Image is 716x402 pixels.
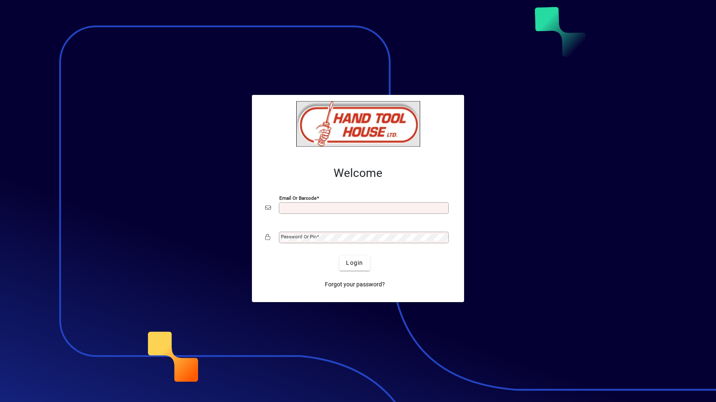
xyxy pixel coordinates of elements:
span: Forgot your password? [325,280,385,289]
span: Login [346,259,363,267]
mat-label: Email or Barcode [279,195,317,201]
mat-label: Password or Pin [281,234,317,240]
button: Login [339,256,370,271]
h2: Welcome [265,166,451,180]
a: Forgot your password? [322,277,388,292]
